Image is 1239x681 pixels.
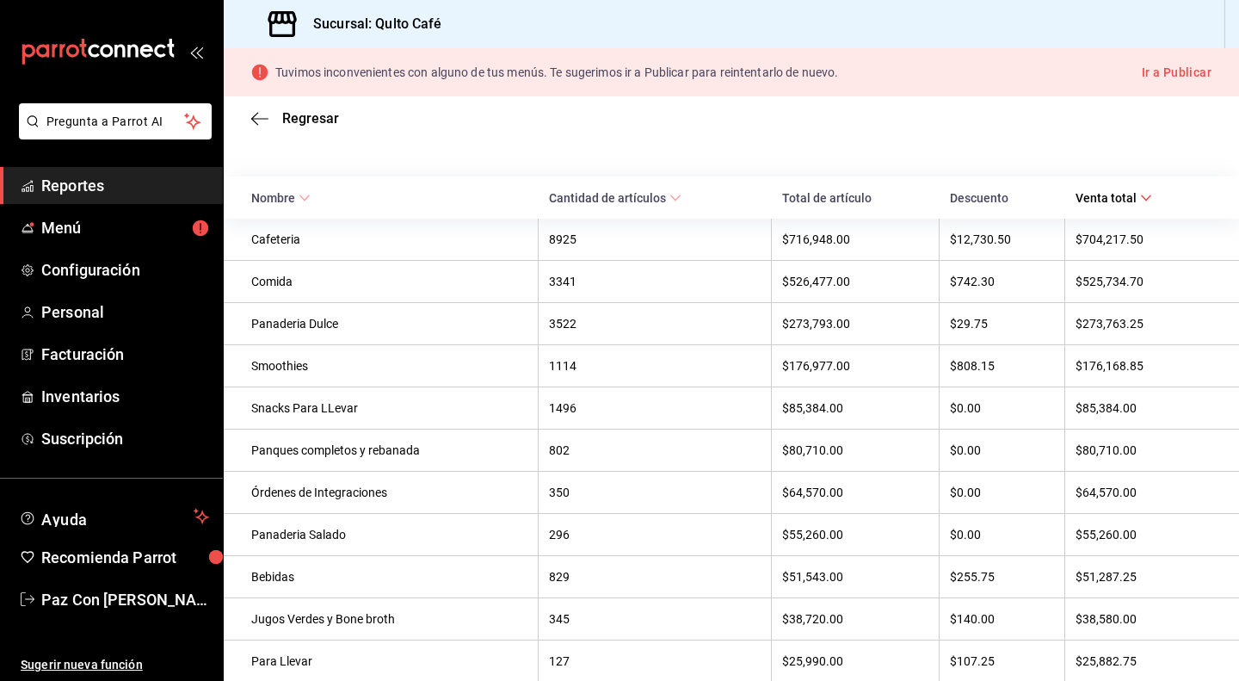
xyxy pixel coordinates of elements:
[1076,570,1211,584] div: $51,287.25
[950,401,1054,415] div: $0.00
[782,232,928,246] div: $716,948.00
[41,343,209,366] span: Facturación
[1076,359,1211,373] div: $176,168.85
[549,275,761,288] div: 3341
[782,401,928,415] div: $85,384.00
[1142,62,1211,84] button: Ir a Publicar
[1076,528,1211,542] div: $55,260.00
[782,486,928,499] div: $64,570.00
[41,258,209,282] span: Configuración
[950,317,1054,331] div: $29.75
[1076,612,1211,626] div: $38,580.00
[251,401,527,415] div: Snacks Para LLevar
[950,232,1054,246] div: $12,730.50
[251,359,527,373] div: Smoothies
[1076,191,1152,205] span: Venta total
[46,113,185,131] span: Pregunta a Parrot AI
[1076,401,1211,415] div: $85,384.00
[549,528,761,542] div: 296
[1076,275,1211,288] div: $525,734.70
[950,570,1054,584] div: $255.75
[41,427,209,450] span: Suscripción
[251,654,527,668] div: Para Llevar
[782,612,928,626] div: $38,720.00
[41,216,209,239] span: Menú
[940,176,1065,219] th: Descuento
[782,528,928,542] div: $55,260.00
[1076,486,1211,499] div: $64,570.00
[549,486,761,499] div: 350
[549,612,761,626] div: 345
[782,654,928,668] div: $25,990.00
[950,654,1054,668] div: $107.25
[251,191,311,205] span: Nombre
[41,385,209,408] span: Inventarios
[782,317,928,331] div: $273,793.00
[12,125,212,143] a: Pregunta a Parrot AI
[251,486,527,499] div: Órdenes de Integraciones
[251,232,527,246] div: Cafeteria
[41,300,209,324] span: Personal
[772,176,940,219] th: Total de artículo
[549,359,761,373] div: 1114
[549,570,761,584] div: 829
[299,14,442,34] h3: Sucursal: Qulto Café
[1076,317,1211,331] div: $273,763.25
[549,232,761,246] div: 8925
[782,570,928,584] div: $51,543.00
[950,359,1054,373] div: $808.15
[21,656,209,674] span: Sugerir nueva función
[950,612,1054,626] div: $140.00
[782,359,928,373] div: $176,977.00
[41,174,209,197] span: Reportes
[782,443,928,457] div: $80,710.00
[1076,232,1211,246] div: $704,217.50
[549,317,761,331] div: 3522
[950,486,1054,499] div: $0.00
[41,588,209,611] span: Paz Con [PERSON_NAME]
[189,45,203,59] button: open_drawer_menu
[275,66,838,78] p: Tuvimos inconvenientes con alguno de tus menús. Te sugerimos ir a Publicar para reintentarlo de n...
[1076,654,1211,668] div: $25,882.75
[1076,443,1211,457] div: $80,710.00
[282,110,339,127] span: Regresar
[251,443,527,457] div: Panques completos y rebanada
[19,103,212,139] button: Pregunta a Parrot AI
[782,275,928,288] div: $526,477.00
[950,528,1054,542] div: $0.00
[549,401,761,415] div: 1496
[251,528,527,542] div: Panaderia Salado
[251,570,527,584] div: Bebidas
[549,191,681,205] span: Cantidad de artículos
[549,654,761,668] div: 127
[549,443,761,457] div: 802
[950,275,1054,288] div: $742.30
[251,275,527,288] div: Comida
[41,546,209,569] span: Recomienda Parrot
[41,506,187,527] span: Ayuda
[950,443,1054,457] div: $0.00
[251,110,339,127] button: Regresar
[251,612,527,626] div: Jugos Verdes y Bone broth
[251,317,527,331] div: Panaderia Dulce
